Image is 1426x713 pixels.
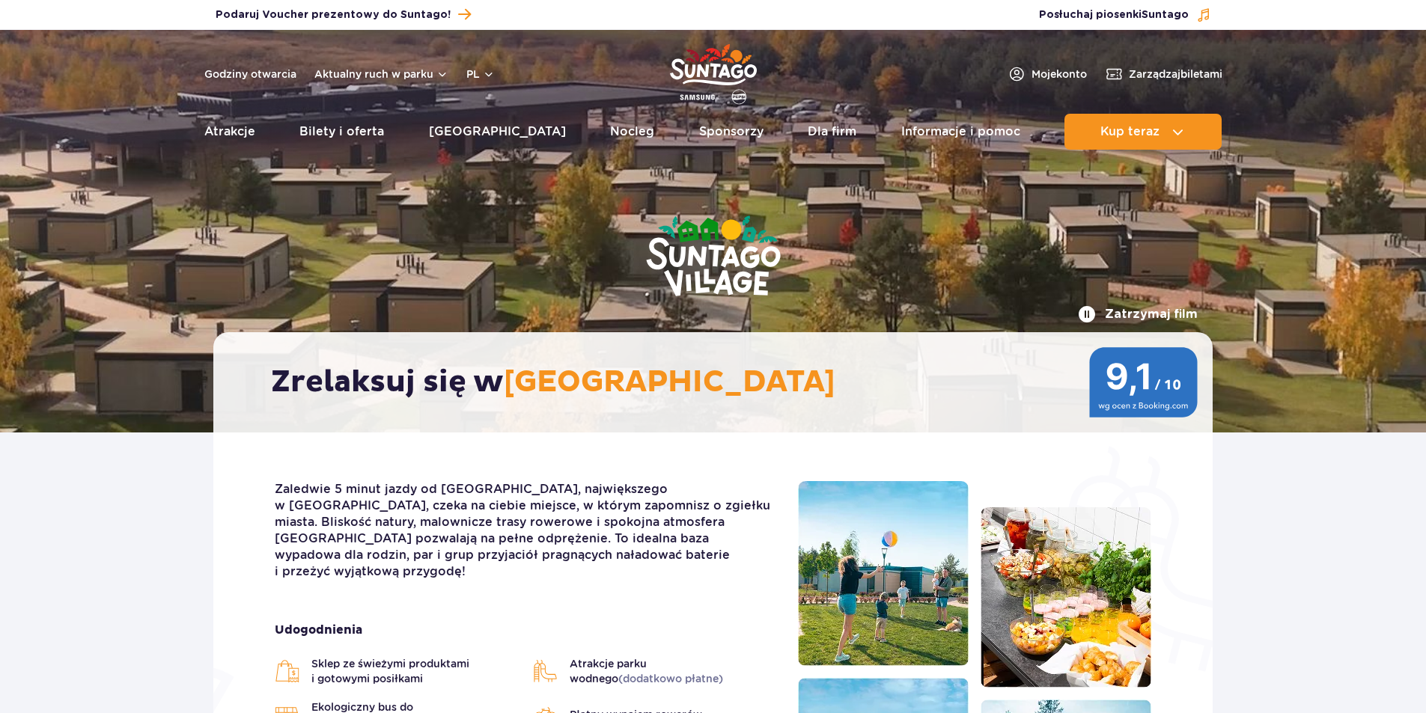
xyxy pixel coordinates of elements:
a: Dla firm [808,114,856,150]
span: Podaruj Voucher prezentowy do Suntago! [216,7,451,22]
a: Zarządzajbiletami [1105,65,1222,83]
a: Sponsorzy [699,114,764,150]
a: Mojekonto [1008,65,1087,83]
h2: Zrelaksuj się w [271,364,1170,401]
a: [GEOGRAPHIC_DATA] [429,114,566,150]
img: 9,1/10 wg ocen z Booking.com [1089,347,1198,417]
a: Godziny otwarcia [204,67,296,82]
button: Kup teraz [1064,114,1222,150]
span: Kup teraz [1100,125,1160,138]
span: (dodatkowo płatne) [618,673,723,685]
span: Sklep ze świeżymi produktami i gotowymi posiłkami [311,656,518,686]
button: Posłuchaj piosenkiSuntago [1039,7,1211,22]
button: Aktualny ruch w parku [314,68,448,80]
strong: Udogodnienia [275,622,776,638]
p: Zaledwie 5 minut jazdy od [GEOGRAPHIC_DATA], największego w [GEOGRAPHIC_DATA], czeka na ciebie mi... [275,481,776,580]
a: Nocleg [610,114,654,150]
a: Bilety i oferta [299,114,384,150]
span: Atrakcje parku wodnego [570,656,776,686]
button: Zatrzymaj film [1078,305,1198,323]
a: Podaruj Voucher prezentowy do Suntago! [216,4,471,25]
a: Informacje i pomoc [901,114,1020,150]
span: Suntago [1142,10,1189,20]
span: Zarządzaj biletami [1129,67,1222,82]
a: Atrakcje [204,114,255,150]
span: Posłuchaj piosenki [1039,7,1189,22]
span: Moje konto [1032,67,1087,82]
a: Park of Poland [670,37,757,106]
button: pl [466,67,495,82]
span: [GEOGRAPHIC_DATA] [504,364,835,401]
img: Suntago Village [586,157,841,358]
